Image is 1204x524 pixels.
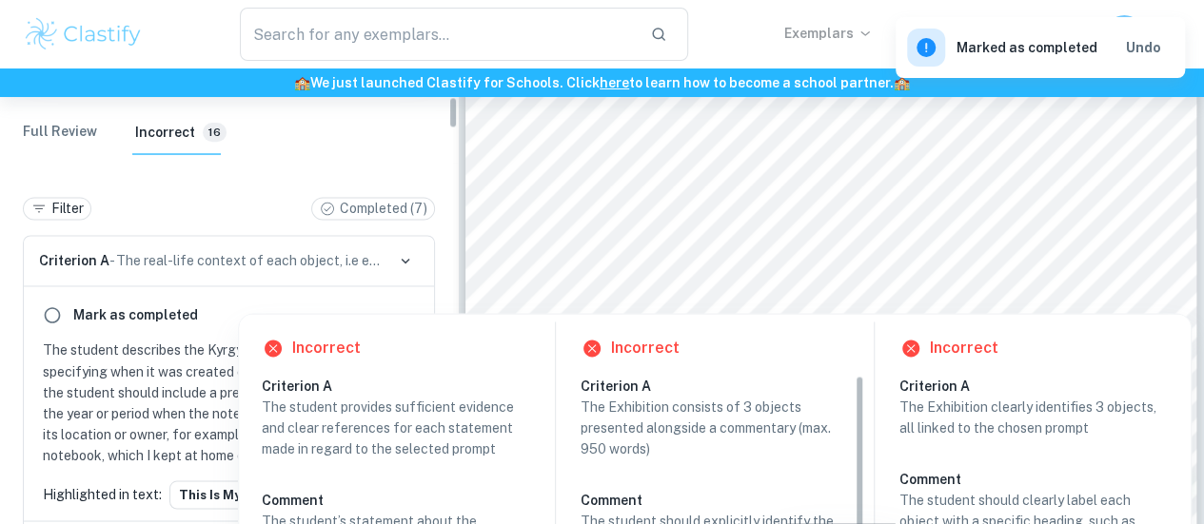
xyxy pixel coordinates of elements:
p: Highlighted in text: [43,483,162,504]
h6: Comment [899,468,1168,489]
span: 🏫 [294,75,310,90]
h6: Criterion A [262,375,545,396]
span: notebook contains the topic “Urkun” (the 1916 Kyrgyz uprising against Russian colonial rule, [554,274,1107,288]
div: Completed (7) [311,197,435,220]
h6: Criterion A [899,375,1183,396]
div: Filter [23,197,91,220]
a: here [600,75,629,90]
p: Completed ( 7 ) [340,198,427,219]
span: Criterion A [39,253,109,268]
span: 🏫 [894,75,910,90]
p: The Exhibition clearly identifies 3 objects, all linked to the chosen prompt [899,396,1168,437]
h6: Comment [262,489,530,510]
p: - The real-life context of each object, i.e existence of each object in a specified time and phys... [39,250,385,271]
span: 16 [203,126,227,140]
h6: Criterion A [581,375,864,396]
p: Exemplars [784,23,873,44]
input: Search for any exemplars... [240,8,635,61]
h6: Incorrect [930,337,998,359]
h6: We just launched Clastify for Schools. Click to learn how to become a school partner. [4,72,1200,93]
img: Clastify logo [23,15,144,53]
h6: Mark as completed [73,304,198,325]
span: History notebook. Photographed by author [695,197,966,211]
span: where thousands fled to [GEOGRAPHIC_DATA]) which lacks important detail. This made me question [554,294,1168,308]
h6: Incorrect [611,337,680,359]
p: Filter [51,198,84,219]
span: the Soviet Union and the lives of people during that period under the totalitarian regime. The [554,255,1100,269]
h6: Incorrect [292,337,361,359]
h6: Incorrect [135,122,195,143]
button: This is my Ky... [169,480,278,509]
h6: Comment [581,489,849,510]
p: The student provides sufficient evidence and clear references for each statement made in regard t... [262,396,530,458]
p: The student describes the Kyrgyz history notebook without specifying when it was created or where... [43,340,423,465]
span: This is my Kyrgyz history notebook. For the past few lessons, we have been learning about [554,236,1091,250]
div: Marked as completed [907,29,1097,67]
p: The Exhibition consists of 3 objects presented alongside a commentary (max. 950 words) [581,396,849,458]
button: Undo [1113,30,1174,65]
button: Full Review [23,109,97,155]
